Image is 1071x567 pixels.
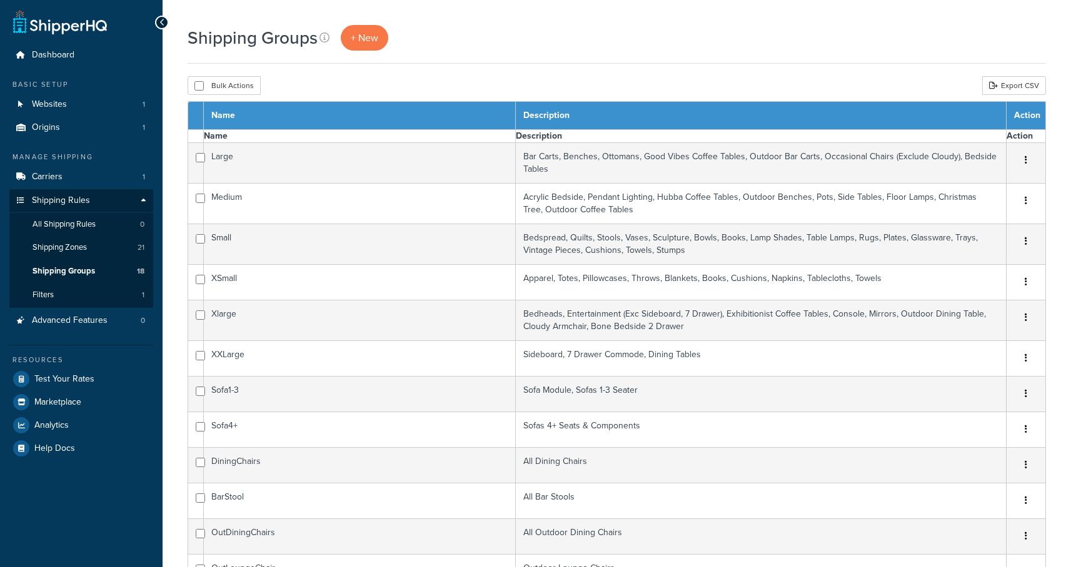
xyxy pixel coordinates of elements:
span: 21 [138,242,144,253]
span: + New [351,31,378,45]
div: Resources [9,355,153,365]
button: Bulk Actions [188,76,261,95]
th: Action [1007,102,1046,130]
a: Websites 1 [9,93,153,116]
div: Basic Setup [9,79,153,90]
td: Acrylic Bedside, Pendant Lighting, Hubba Coffee Tables, Outdoor Benches, Pots, Side Tables, Floor... [516,184,1007,224]
a: Help Docs [9,437,153,460]
span: Shipping Rules [32,195,90,206]
a: Origins 1 [9,116,153,139]
a: Dashboard [9,44,153,67]
li: Shipping Zones [9,236,153,259]
th: Name [204,102,516,130]
td: Sofa4+ [204,412,516,448]
span: Test Your Rates [34,374,94,385]
td: OutDiningChairs [204,519,516,555]
td: Large [204,143,516,184]
span: 18 [137,266,144,277]
a: Test Your Rates [9,368,153,390]
span: 1 [143,172,145,182]
a: Shipping Groups 18 [9,260,153,283]
li: Advanced Features [9,309,153,332]
span: 1 [143,122,145,133]
span: Shipping Groups [33,266,95,277]
td: All Dining Chairs [516,448,1007,483]
td: XXLarge [204,341,516,377]
span: Websites [32,99,67,110]
td: Bedheads, Entertainment (Exc Sideboard, 7 Drawer), Exhibitionist Coffee Tables, Console, Mirrors,... [516,300,1007,341]
td: Sideboard, 7 Drawer Commode, Dining Tables [516,341,1007,377]
span: 1 [142,290,144,300]
td: Sofa Module, Sofas 1-3 Seater [516,377,1007,412]
span: Advanced Features [32,315,108,326]
span: Filters [33,290,54,300]
li: Shipping Rules [9,189,153,308]
li: Shipping Groups [9,260,153,283]
span: 1 [143,99,145,110]
span: Origins [32,122,60,133]
span: Shipping Zones [33,242,87,253]
h1: Shipping Groups [188,26,318,50]
span: Carriers [32,172,63,182]
td: All Bar Stools [516,483,1007,519]
td: Bedspread, Quilts, Stools, Vases, Sculpture, Bowls, Books, Lamp Shades, Table Lamps, Rugs, Plates... [516,224,1007,265]
td: All Outdoor Dining Chairs [516,519,1007,555]
li: Websites [9,93,153,116]
a: Shipping Rules [9,189,153,212]
th: Name [204,130,516,143]
span: Analytics [34,420,69,431]
a: + New [341,25,388,51]
a: Carriers 1 [9,165,153,189]
td: Small [204,224,516,265]
span: All Shipping Rules [33,219,96,230]
li: Filters [9,283,153,307]
li: All Shipping Rules [9,213,153,236]
td: Sofa1-3 [204,377,516,412]
td: Xlarge [204,300,516,341]
span: Marketplace [34,397,81,408]
td: DiningChairs [204,448,516,483]
th: Action [1007,130,1046,143]
span: 0 [140,219,144,230]
a: ShipperHQ Home [13,9,107,34]
span: Help Docs [34,443,75,454]
td: Bar Carts, Benches, Ottomans, Good Vibes Coffee Tables, Outdoor Bar Carts, Occasional Chairs (Exc... [516,143,1007,184]
li: Carriers [9,165,153,189]
a: Filters 1 [9,283,153,307]
td: Medium [204,184,516,224]
th: Description [516,130,1007,143]
div: Manage Shipping [9,152,153,162]
a: Advanced Features 0 [9,309,153,332]
li: Origins [9,116,153,139]
td: Sofas 4+ Seats & Components [516,412,1007,448]
a: Shipping Zones 21 [9,236,153,259]
span: 0 [141,315,145,326]
a: Marketplace [9,391,153,413]
th: Description [516,102,1007,130]
a: Export CSV [982,76,1046,95]
span: Dashboard [32,50,74,61]
td: Apparel, Totes, Pillowcases, Throws, Blankets, Books, Cushions, Napkins, Tablecloths, Towels [516,265,1007,300]
a: All Shipping Rules 0 [9,213,153,236]
a: Analytics [9,414,153,436]
td: XSmall [204,265,516,300]
td: BarStool [204,483,516,519]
